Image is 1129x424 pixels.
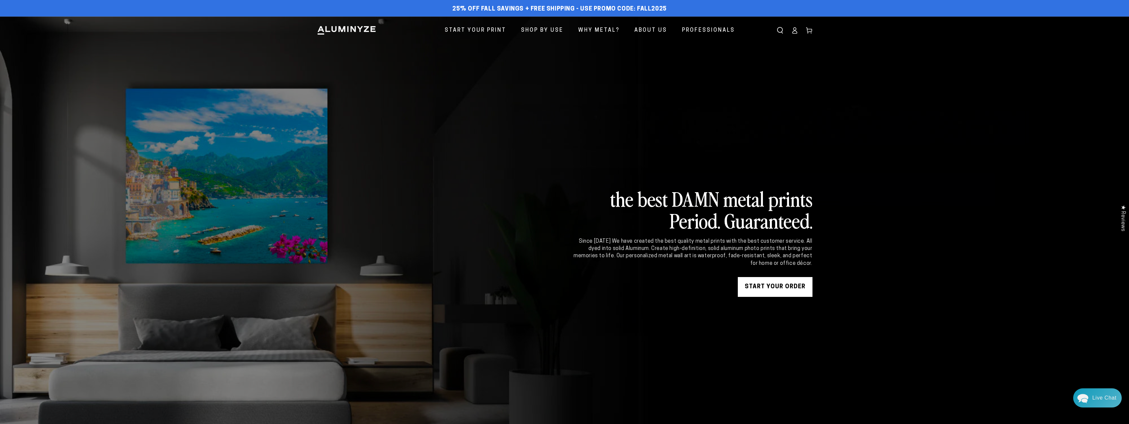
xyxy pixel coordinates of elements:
a: Professionals [677,22,740,39]
a: Start Your Print [440,22,511,39]
span: Start Your Print [445,26,506,35]
a: START YOUR Order [738,277,812,297]
div: Chat widget toggle [1073,388,1122,407]
span: Professionals [682,26,735,35]
span: About Us [634,26,667,35]
img: Aluminyze [317,25,376,35]
a: Shop By Use [516,22,568,39]
a: About Us [629,22,672,39]
span: Shop By Use [521,26,563,35]
h2: the best DAMN metal prints Period. Guaranteed. [573,188,812,231]
div: Since [DATE] We have created the best quality metal prints with the best customer service. All dy... [573,238,812,267]
div: Click to open Judge.me floating reviews tab [1116,200,1129,236]
div: Contact Us Directly [1092,388,1116,407]
summary: Search our site [773,23,787,38]
span: Why Metal? [578,26,620,35]
span: 25% off FALL Savings + Free Shipping - Use Promo Code: FALL2025 [452,6,667,13]
a: Why Metal? [573,22,624,39]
